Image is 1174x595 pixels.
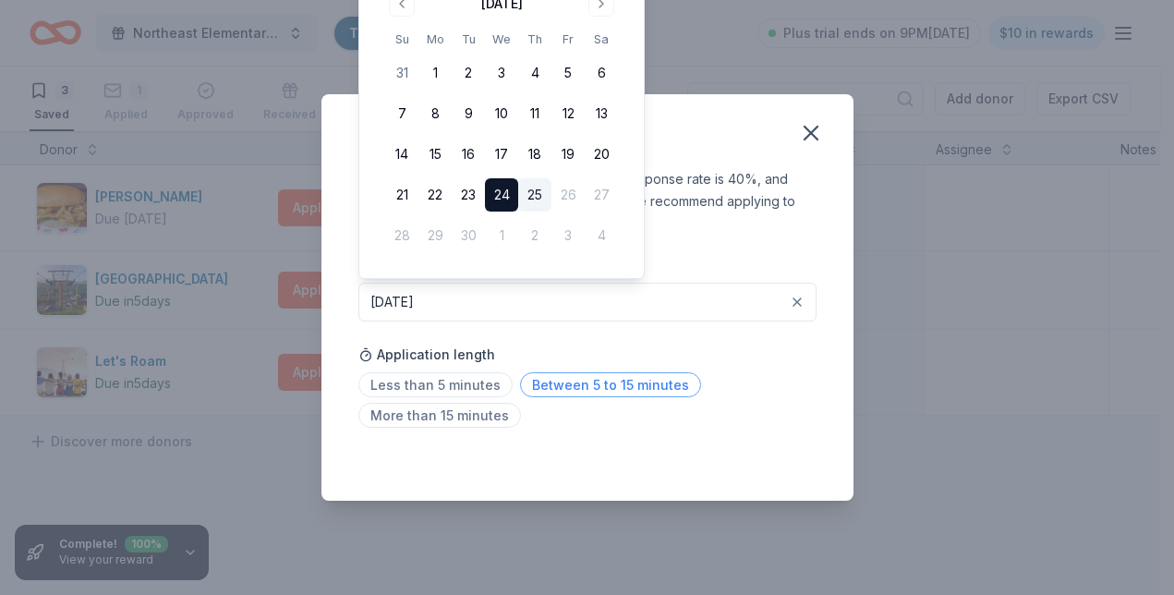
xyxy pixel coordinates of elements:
button: 31 [385,56,418,90]
button: 8 [418,97,452,130]
button: 9 [452,97,485,130]
th: Saturday [585,30,618,49]
span: Application length [358,344,495,366]
button: 21 [385,178,418,212]
button: 12 [551,97,585,130]
button: 10 [485,97,518,130]
button: 7 [385,97,418,130]
th: Sunday [385,30,418,49]
button: 15 [418,138,452,171]
button: 2 [452,56,485,90]
button: 5 [551,56,585,90]
th: Wednesday [485,30,518,49]
button: 23 [452,178,485,212]
button: 17 [485,138,518,171]
button: [DATE] [358,283,817,322]
button: 1 [418,56,452,90]
span: Between 5 to 15 minutes [520,372,701,397]
button: 11 [518,97,551,130]
button: 24 [485,178,518,212]
button: 18 [518,138,551,171]
button: 14 [385,138,418,171]
div: [DATE] [370,291,414,313]
button: 3 [485,56,518,90]
button: 19 [551,138,585,171]
button: 6 [585,56,618,90]
button: 13 [585,97,618,130]
span: More than 15 minutes [358,403,521,428]
th: Thursday [518,30,551,49]
span: Less than 5 minutes [358,372,513,397]
button: 4 [518,56,551,90]
th: Tuesday [452,30,485,49]
th: Monday [418,30,452,49]
button: 22 [418,178,452,212]
button: 20 [585,138,618,171]
button: 25 [518,178,551,212]
th: Friday [551,30,585,49]
button: 16 [452,138,485,171]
